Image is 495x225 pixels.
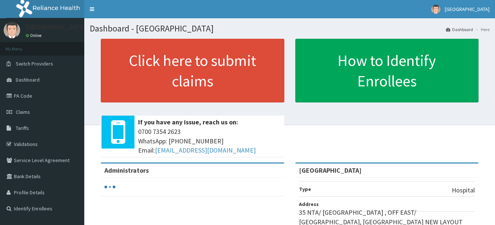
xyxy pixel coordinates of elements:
[445,6,490,12] span: [GEOGRAPHIC_DATA]
[138,127,281,155] span: 0700 7354 2623 WhatsApp: [PHONE_NUMBER] Email:
[452,185,475,195] p: Hospital
[474,26,490,33] li: Here
[138,118,238,126] b: If you have any issue, reach us on:
[16,125,29,131] span: Tariffs
[16,109,30,115] span: Claims
[299,186,311,192] b: Type
[16,60,53,67] span: Switch Providers
[26,33,43,38] a: Online
[90,24,490,33] h1: Dashboard - [GEOGRAPHIC_DATA]
[299,201,319,207] b: Address
[16,76,40,83] span: Dashboard
[295,39,479,102] a: How to Identify Enrollees
[26,24,86,30] p: [GEOGRAPHIC_DATA]
[4,22,20,38] img: User Image
[101,39,284,102] a: Click here to submit claims
[104,181,115,192] svg: audio-loading
[155,146,256,154] a: [EMAIL_ADDRESS][DOMAIN_NAME]
[299,166,362,175] strong: [GEOGRAPHIC_DATA]
[446,26,473,33] a: Dashboard
[431,5,440,14] img: User Image
[104,166,149,175] b: Administrators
